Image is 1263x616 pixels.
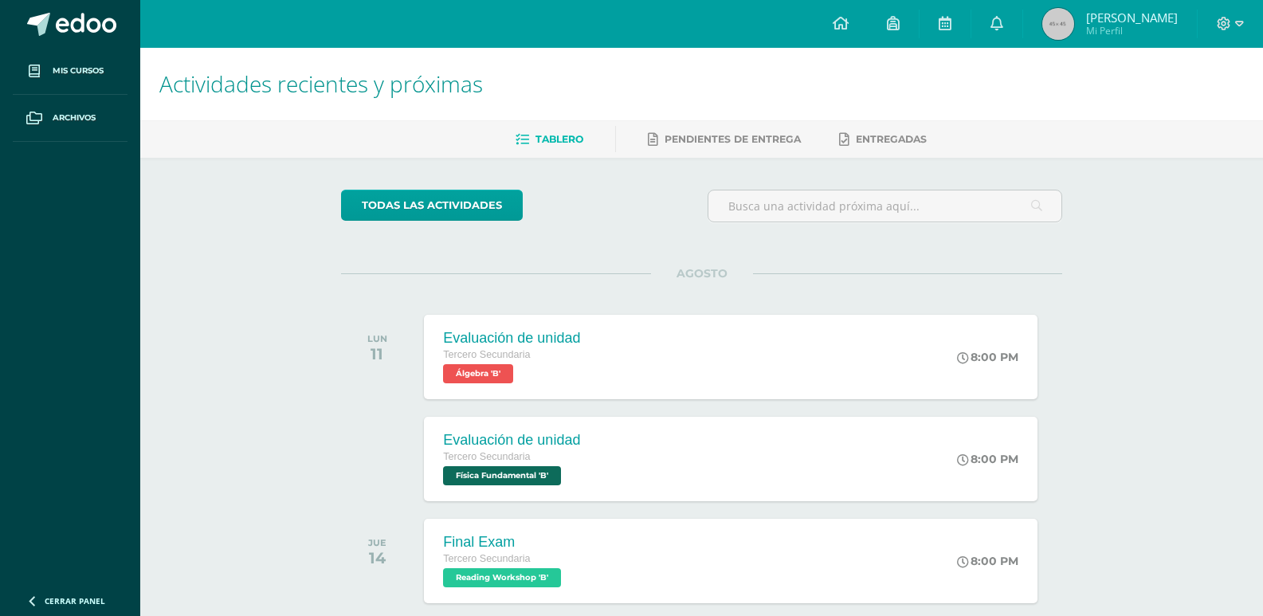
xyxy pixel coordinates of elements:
[1086,10,1178,26] span: [PERSON_NAME]
[665,133,801,145] span: Pendientes de entrega
[53,65,104,77] span: Mis cursos
[648,127,801,152] a: Pendientes de entrega
[13,48,127,95] a: Mis cursos
[367,344,387,363] div: 11
[13,95,127,142] a: Archivos
[368,548,386,567] div: 14
[1086,24,1178,37] span: Mi Perfil
[708,190,1061,222] input: Busca una actividad próxima aquí...
[1042,8,1074,40] img: 45x45
[367,333,387,344] div: LUN
[535,133,583,145] span: Tablero
[957,554,1018,568] div: 8:00 PM
[443,349,530,360] span: Tercero Secundaria
[651,266,753,281] span: AGOSTO
[53,112,96,124] span: Archivos
[443,364,513,383] span: Álgebra 'B'
[443,466,561,485] span: Física Fundamental 'B'
[368,537,386,548] div: JUE
[443,330,580,347] div: Evaluación de unidad
[443,432,580,449] div: Evaluación de unidad
[159,69,483,99] span: Actividades recientes y próximas
[957,350,1018,364] div: 8:00 PM
[443,553,530,564] span: Tercero Secundaria
[516,127,583,152] a: Tablero
[957,452,1018,466] div: 8:00 PM
[443,568,561,587] span: Reading Workshop 'B'
[45,595,105,606] span: Cerrar panel
[856,133,927,145] span: Entregadas
[443,534,565,551] div: Final Exam
[443,451,530,462] span: Tercero Secundaria
[839,127,927,152] a: Entregadas
[341,190,523,221] a: todas las Actividades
